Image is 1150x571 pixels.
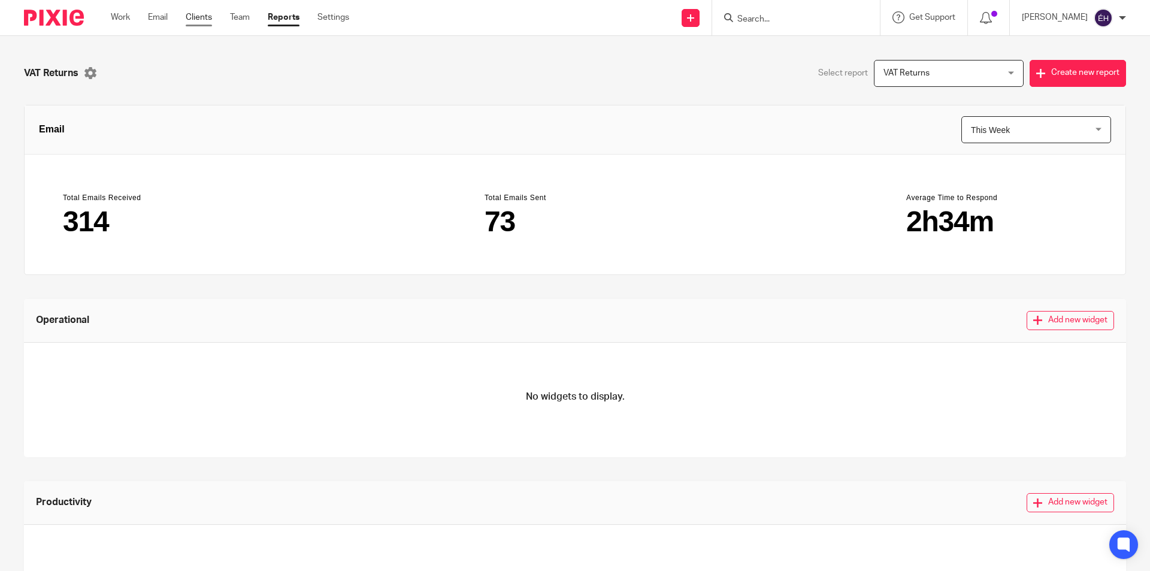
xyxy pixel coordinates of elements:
[63,207,244,236] main: 314
[36,313,89,327] span: Operational
[909,13,955,22] span: Get Support
[906,207,1087,236] main: 2h34m
[148,11,168,23] a: Email
[1030,60,1126,87] button: Create new report
[111,11,130,23] a: Work
[39,122,65,137] span: Email
[485,193,665,203] header: Total Emails Sent
[63,193,244,203] header: Total Emails Received
[1027,493,1114,512] button: Add new widget
[24,67,78,80] span: VAT Returns
[971,125,1010,135] span: This Week
[36,496,92,509] span: Productivity
[818,67,868,79] span: Select report
[1027,311,1114,330] button: Add new widget
[186,11,212,23] a: Clients
[883,69,930,77] span: VAT Returns
[526,391,625,403] h4: No widgets to display.
[906,193,1087,203] header: Average Time to Respond
[24,10,84,26] img: Pixie
[1022,11,1088,23] p: [PERSON_NAME]
[268,11,299,23] a: Reports
[230,11,250,23] a: Team
[736,14,844,25] input: Search
[317,11,349,23] a: Settings
[485,207,665,236] main: 73
[1094,8,1113,28] img: svg%3E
